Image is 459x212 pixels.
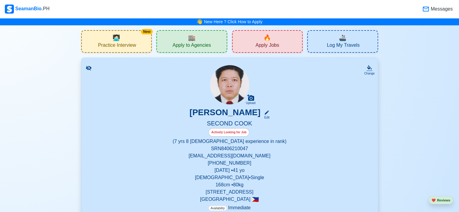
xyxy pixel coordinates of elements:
span: Apply Jobs [256,42,279,50]
p: SRN 8406210047 [89,145,371,152]
span: new [263,33,271,42]
p: 168 cm • 80 kg [89,181,371,188]
span: Availability [209,206,227,211]
span: agencies [188,33,196,42]
p: [DEMOGRAPHIC_DATA] • Single [89,174,371,181]
p: Immediate [209,204,251,211]
span: 🇵🇭 [252,197,259,202]
img: Logo [5,5,14,14]
p: [DATE] • 41 yo [89,167,371,174]
a: New Here ? Click How to Apply [204,19,263,24]
button: heartReviews [429,196,453,204]
span: Apply to Agencies [173,42,211,50]
span: interview [113,33,120,42]
h5: SECOND COOK [89,120,371,128]
div: Change [364,71,375,76]
p: [EMAIL_ADDRESS][DOMAIN_NAME] [89,152,371,160]
div: Upload [246,101,256,105]
span: travel [339,33,346,42]
p: [STREET_ADDRESS] [89,188,371,196]
div: Edit [262,115,269,120]
div: SeamanBio [5,5,49,14]
div: New [141,29,153,34]
span: bell [195,17,204,27]
h3: [PERSON_NAME] [190,107,260,120]
span: heart [432,198,436,202]
span: Log My Travels [327,42,359,50]
span: Messages [429,5,453,13]
p: [GEOGRAPHIC_DATA] [89,196,371,203]
p: [PHONE_NUMBER] [89,160,371,167]
div: Actively Looking for Job [209,128,249,137]
span: Practice Interview [98,42,136,50]
span: .PH [42,6,50,11]
p: (7 yrs 8 [DEMOGRAPHIC_DATA] experience in rank) [89,138,371,145]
